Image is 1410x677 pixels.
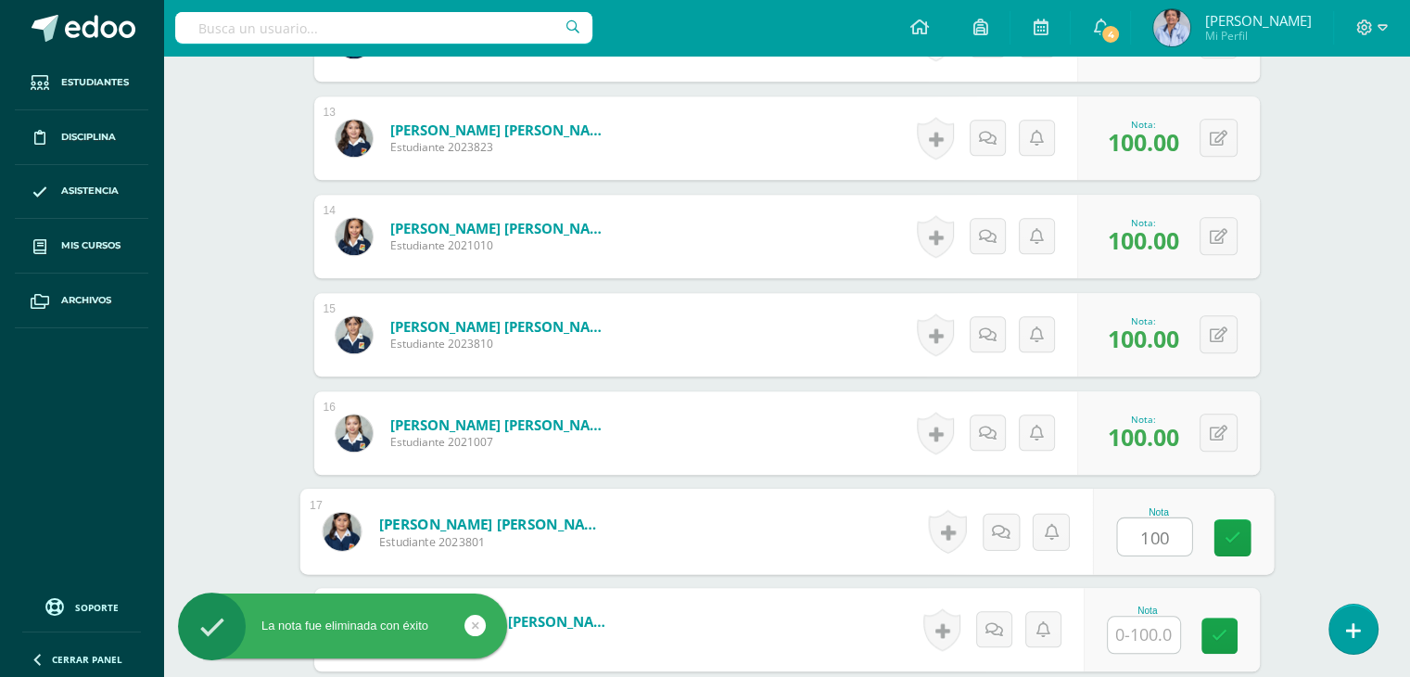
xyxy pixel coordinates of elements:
a: [PERSON_NAME] [PERSON_NAME] [390,219,613,237]
a: [PERSON_NAME] [PERSON_NAME] [390,317,613,336]
span: Mi Perfil [1204,28,1311,44]
div: Nota: [1108,216,1179,229]
div: Nota [1107,606,1188,616]
span: Estudiante 2023801 [378,533,607,550]
input: Busca un usuario... [175,12,592,44]
span: Estudiante 2021010 [390,237,613,253]
span: Estudiante 2023823 [390,139,613,155]
input: 0-100.0 [1117,518,1191,556]
span: 4 [1100,24,1121,45]
div: La nota fue eliminada con éxito [178,618,507,634]
img: fc5c19227731d77d89af64668495239e.png [336,120,373,157]
img: 5aeb12e8d1f925d51441410cb1df6ac4.png [336,316,373,353]
span: Estudiante 2023810 [390,336,613,351]
a: [PERSON_NAME] [PERSON_NAME] [390,121,613,139]
img: f7d43da7d4b76873f72a158759d9652e.png [1153,9,1190,46]
div: Nota [1116,506,1200,517]
span: 100.00 [1108,126,1179,158]
div: Nota: [1108,413,1179,426]
span: 100.00 [1108,323,1179,354]
span: Asistencia [61,184,119,198]
a: Mis cursos [15,219,148,274]
a: Estudiantes [15,56,148,110]
input: 0-100.0 [1108,617,1180,653]
img: 7b07d38d51fcda7cac015a44b92eed87.png [336,415,373,452]
img: a0d9212f34ae5109d630d0663abacc81.png [323,512,361,550]
a: Archivos [15,274,148,328]
img: 113316e7b278e20b64058d3329cb269a.png [336,218,373,255]
span: Estudiantes [61,75,129,90]
div: Nota: [1108,118,1179,131]
span: Mis cursos [61,238,121,253]
div: Nota: [1108,314,1179,327]
a: Soporte [22,594,141,619]
span: Archivos [61,293,111,308]
span: Estudiante 2021007 [390,434,613,450]
span: Soporte [75,601,119,614]
span: 100.00 [1108,421,1179,453]
span: [PERSON_NAME] [1204,11,1311,30]
a: Disciplina [15,110,148,165]
a: [PERSON_NAME] [PERSON_NAME] [378,514,607,533]
span: Disciplina [61,130,116,145]
span: Cerrar panel [52,653,122,666]
a: [PERSON_NAME] [PERSON_NAME] [390,415,613,434]
span: 100.00 [1108,224,1179,256]
a: Asistencia [15,165,148,220]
